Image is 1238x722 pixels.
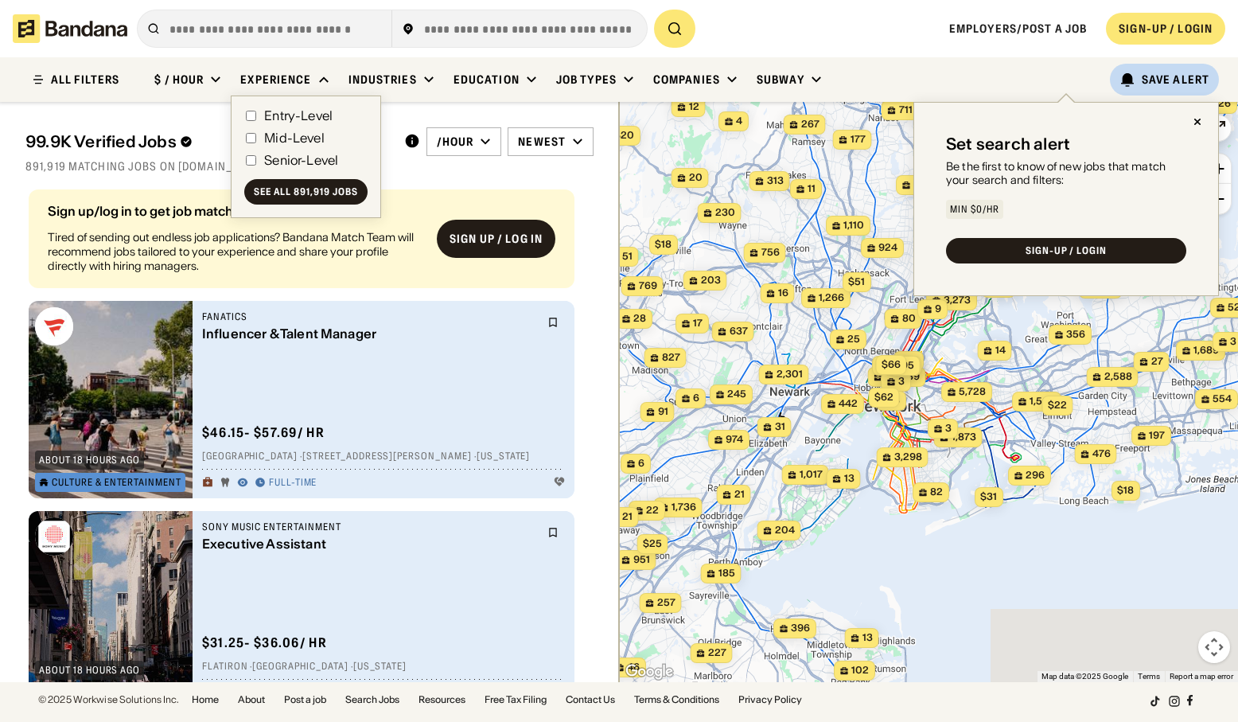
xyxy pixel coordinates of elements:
span: 4 [736,115,742,128]
span: 6 [693,392,699,405]
span: 177 [851,133,866,146]
span: 769 [639,279,657,293]
div: Newest [518,135,566,149]
span: 31 [775,420,785,434]
span: $66 [882,358,901,370]
a: Resources [419,695,465,704]
span: 296 [1026,469,1045,482]
span: 21 [622,510,633,524]
img: Bandana logotype [13,14,127,43]
div: Industries [348,72,417,87]
span: 25 [847,333,860,346]
span: 5,728 [959,385,986,399]
span: $20 [614,129,634,141]
span: 554 [1213,392,1232,406]
a: Post a job [284,695,326,704]
div: © 2025 Workwise Solutions Inc. [38,695,179,704]
img: Fanatics logo [35,307,73,345]
span: $62 [874,391,893,403]
span: 3 [1230,335,1236,349]
span: 924 [878,241,897,255]
a: Search Jobs [345,695,399,704]
span: 827 [662,351,680,365]
span: 951 [633,553,650,567]
span: 12 [689,100,699,114]
span: 80 [902,312,916,326]
img: Sony Music Entertainment logo [35,517,73,556]
span: 13 [862,631,873,645]
span: $22 [1048,399,1067,411]
a: Privacy Policy [738,695,802,704]
div: $ 31.25 - $36.06 / hr [202,634,327,651]
div: Education [454,72,520,87]
div: Companies [653,72,720,87]
span: 1,110 [843,219,864,232]
span: $25 [643,537,662,549]
span: 51 [622,250,633,263]
div: Executive Assistant [202,537,538,552]
span: 396 [791,622,810,635]
span: 442 [839,397,858,411]
span: 91 [658,405,668,419]
div: [GEOGRAPHIC_DATA] · [STREET_ADDRESS][PERSON_NAME] · [US_STATE] [202,451,565,463]
span: 46 [627,661,640,674]
img: Google [623,662,675,682]
a: Terms (opens in new tab) [1138,672,1160,681]
span: 27 [1151,355,1163,369]
div: about 18 hours ago [39,665,140,675]
a: Free Tax Filing [485,695,547,704]
span: 17 [693,317,703,330]
span: 28 [633,312,646,326]
div: Culture & Entertainment [52,478,181,487]
span: 20 [689,171,703,185]
span: 245 [727,388,746,401]
span: 1,017 [800,468,823,482]
div: Save Alert [1142,72,1209,87]
div: Min $0/hr [950,205,999,214]
div: Tired of sending out endless job applications? Bandana Match Team will recommend jobs tailored to... [48,230,424,274]
a: Employers/Post a job [949,21,1087,36]
div: grid [25,183,594,682]
button: Map camera controls [1198,631,1230,663]
span: 21 [734,488,745,501]
div: Experience [240,72,311,87]
span: 204 [775,524,795,537]
div: Fanatics [202,310,538,323]
span: $18 [1117,484,1134,496]
span: 637 [730,325,748,338]
span: 257 [657,596,675,610]
span: 1,873 [952,431,976,444]
div: Sign up/log in to get job matches [48,205,424,217]
span: 2 [911,354,917,368]
span: 1,566 [1030,395,1055,408]
span: 3 [945,422,952,435]
div: SIGN-UP / LOGIN [1026,246,1107,256]
div: Sony Music Entertainment [202,521,538,533]
span: 1,266 [819,291,844,305]
span: 197 [1149,429,1165,443]
div: ALL FILTERS [51,74,119,85]
span: 14 [995,344,1006,357]
span: 476 [1092,447,1111,461]
span: 974 [726,433,743,447]
span: 82 [930,486,943,499]
div: Job Types [556,72,617,87]
span: 16 [778,287,788,300]
span: 102 [851,664,869,677]
span: 6 [638,457,644,470]
span: $51 [848,275,865,287]
span: 230 [715,206,735,220]
div: Subway [757,72,804,87]
span: 22 [646,504,659,517]
span: 203 [701,274,721,287]
div: $ / hour [154,72,204,87]
span: 3,298 [894,451,922,464]
div: Influencer & Talent Manager [202,326,538,341]
span: Map data ©2025 Google [1041,672,1128,681]
div: 891,919 matching jobs on [DOMAIN_NAME] [25,159,594,174]
div: Full-time [269,477,317,490]
div: Entry-Level [264,109,333,122]
a: Home [192,695,219,704]
div: Sign up / Log in [450,232,543,246]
